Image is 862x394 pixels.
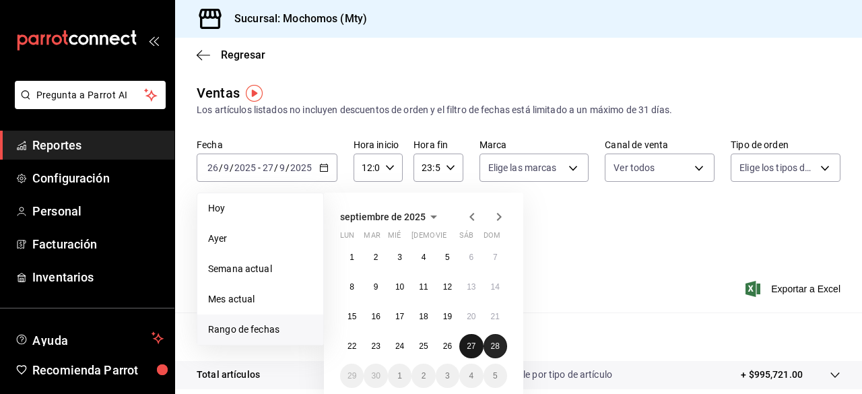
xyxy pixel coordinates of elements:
[32,169,164,187] span: Configuración
[469,253,473,262] abbr: 6 de septiembre de 2025
[484,364,507,388] button: 5 de octubre de 2025
[411,364,435,388] button: 2 de octubre de 2025
[374,253,378,262] abbr: 2 de septiembre de 2025
[459,334,483,358] button: 27 de septiembre de 2025
[340,304,364,329] button: 15 de septiembre de 2025
[32,136,164,154] span: Reportes
[350,253,354,262] abbr: 1 de septiembre de 2025
[15,81,166,109] button: Pregunta a Parrot AI
[347,312,356,321] abbr: 15 de septiembre de 2025
[374,282,378,292] abbr: 9 de septiembre de 2025
[739,161,816,174] span: Elige los tipos de orden
[234,162,257,173] input: ----
[350,282,354,292] abbr: 8 de septiembre de 2025
[340,231,354,245] abbr: lunes
[364,275,387,299] button: 9 de septiembre de 2025
[388,364,411,388] button: 1 de octubre de 2025
[443,312,452,321] abbr: 19 de septiembre de 2025
[388,334,411,358] button: 24 de septiembre de 2025
[419,312,428,321] abbr: 18 de septiembre de 2025
[484,231,500,245] abbr: domingo
[467,312,475,321] abbr: 20 de septiembre de 2025
[354,140,403,150] label: Hora inicio
[493,371,498,381] abbr: 5 de octubre de 2025
[286,162,290,173] span: /
[397,371,402,381] abbr: 1 de octubre de 2025
[36,88,145,102] span: Pregunta a Parrot AI
[340,211,426,222] span: septiembre de 2025
[340,245,364,269] button: 1 de septiembre de 2025
[436,245,459,269] button: 5 de septiembre de 2025
[413,140,463,150] label: Hora fin
[364,334,387,358] button: 23 de septiembre de 2025
[32,361,164,379] span: Recomienda Parrot
[32,235,164,253] span: Facturación
[279,162,286,173] input: --
[484,245,507,269] button: 7 de septiembre de 2025
[459,364,483,388] button: 4 de octubre de 2025
[436,334,459,358] button: 26 de septiembre de 2025
[459,275,483,299] button: 13 de septiembre de 2025
[411,334,435,358] button: 25 de septiembre de 2025
[208,323,312,337] span: Rango de fechas
[258,162,261,173] span: -
[32,268,164,286] span: Inventarios
[397,253,402,262] abbr: 3 de septiembre de 2025
[364,245,387,269] button: 2 de septiembre de 2025
[148,35,159,46] button: open_drawer_menu
[484,304,507,329] button: 21 de septiembre de 2025
[467,341,475,351] abbr: 27 de septiembre de 2025
[208,262,312,276] span: Semana actual
[371,341,380,351] abbr: 23 de septiembre de 2025
[411,245,435,269] button: 4 de septiembre de 2025
[491,312,500,321] abbr: 21 de septiembre de 2025
[340,209,442,225] button: septiembre de 2025
[493,253,498,262] abbr: 7 de septiembre de 2025
[364,304,387,329] button: 16 de septiembre de 2025
[445,371,450,381] abbr: 3 de octubre de 2025
[488,161,557,174] span: Elige las marcas
[274,162,278,173] span: /
[445,253,450,262] abbr: 5 de septiembre de 2025
[395,341,404,351] abbr: 24 de septiembre de 2025
[484,275,507,299] button: 14 de septiembre de 2025
[443,341,452,351] abbr: 26 de septiembre de 2025
[411,275,435,299] button: 11 de septiembre de 2025
[467,282,475,292] abbr: 13 de septiembre de 2025
[459,245,483,269] button: 6 de septiembre de 2025
[419,341,428,351] abbr: 25 de septiembre de 2025
[197,48,265,61] button: Regresar
[340,364,364,388] button: 29 de septiembre de 2025
[340,334,364,358] button: 22 de septiembre de 2025
[731,140,840,150] label: Tipo de orden
[388,231,401,245] abbr: miércoles
[459,304,483,329] button: 20 de septiembre de 2025
[479,140,589,150] label: Marca
[748,281,840,297] button: Exportar a Excel
[388,304,411,329] button: 17 de septiembre de 2025
[224,11,367,27] h3: Sucursal: Mochomos (Mty)
[459,231,473,245] abbr: sábado
[197,103,840,117] div: Los artículos listados no incluyen descuentos de orden y el filtro de fechas está limitado a un m...
[208,201,312,216] span: Hoy
[340,275,364,299] button: 8 de septiembre de 2025
[436,231,446,245] abbr: viernes
[246,85,263,102] img: Tooltip marker
[411,304,435,329] button: 18 de septiembre de 2025
[411,231,491,245] abbr: jueves
[491,282,500,292] abbr: 14 de septiembre de 2025
[443,282,452,292] abbr: 12 de septiembre de 2025
[422,371,426,381] abbr: 2 de octubre de 2025
[32,330,146,346] span: Ayuda
[741,368,803,382] p: + $995,721.00
[230,162,234,173] span: /
[347,341,356,351] abbr: 22 de septiembre de 2025
[32,202,164,220] span: Personal
[9,98,166,112] a: Pregunta a Parrot AI
[364,364,387,388] button: 30 de septiembre de 2025
[207,162,219,173] input: --
[395,282,404,292] abbr: 10 de septiembre de 2025
[197,140,337,150] label: Fecha
[484,334,507,358] button: 28 de septiembre de 2025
